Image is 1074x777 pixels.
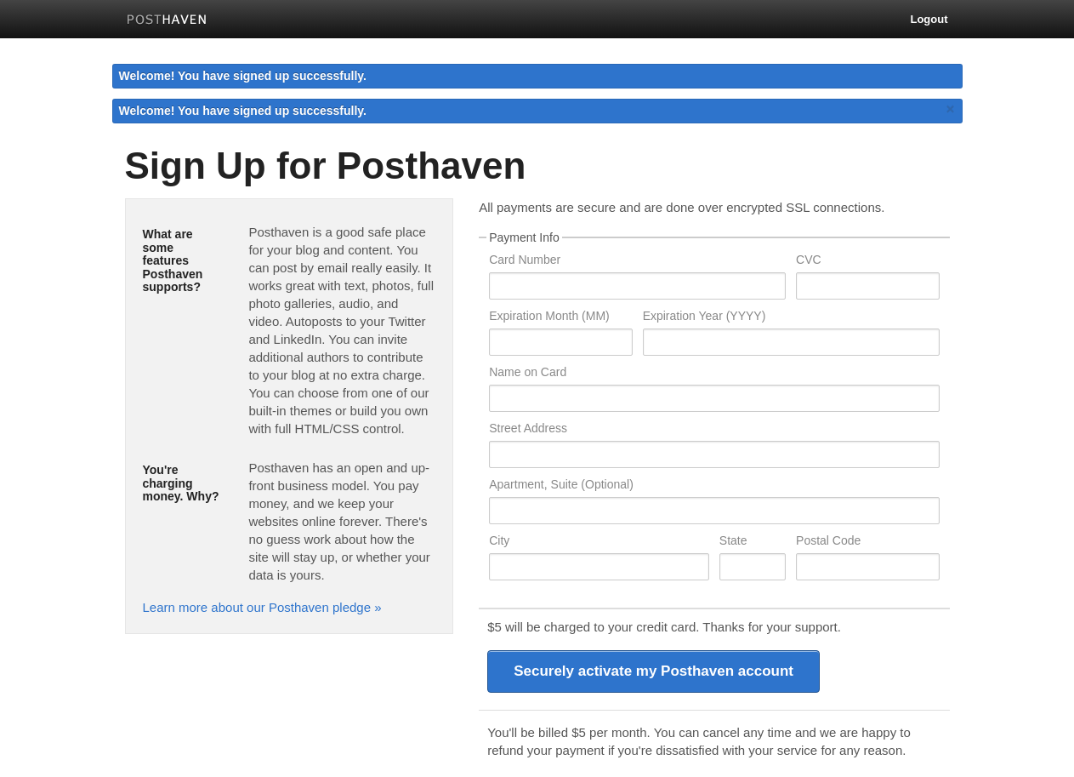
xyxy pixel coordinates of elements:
label: Expiration Month (MM) [489,310,632,326]
p: Posthaven is a good safe place for your blog and content. You can post by email really easily. It... [248,223,435,437]
h5: You're charging money. Why? [143,464,224,503]
label: Expiration Year (YYYY) [643,310,940,326]
label: Name on Card [489,366,939,382]
label: CVC [796,254,939,270]
label: Apartment, Suite (Optional) [489,478,939,494]
img: Posthaven-bar [127,14,207,27]
h1: Sign Up for Posthaven [125,146,950,186]
label: Postal Code [796,534,939,551]
a: Learn more about our Posthaven pledge » [143,600,382,614]
p: $5 will be charged to your credit card. Thanks for your support. [487,618,940,636]
h5: What are some features Posthaven supports? [143,228,224,294]
label: Card Number [489,254,786,270]
label: Street Address [489,422,939,438]
p: All payments are secure and are done over encrypted SSL connections. [479,198,949,216]
p: You'll be billed $5 per month. You can cancel any time and we are happy to refund your payment if... [487,723,940,759]
input: Securely activate my Posthaven account [487,650,820,693]
div: Welcome! You have signed up successfully. [112,64,963,89]
legend: Payment Info [486,231,562,243]
label: State [719,534,786,551]
a: × [943,99,958,120]
p: Posthaven has an open and up-front business model. You pay money, and we keep your websites onlin... [248,459,435,584]
label: City [489,534,709,551]
span: Welcome! You have signed up successfully. [119,104,367,117]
